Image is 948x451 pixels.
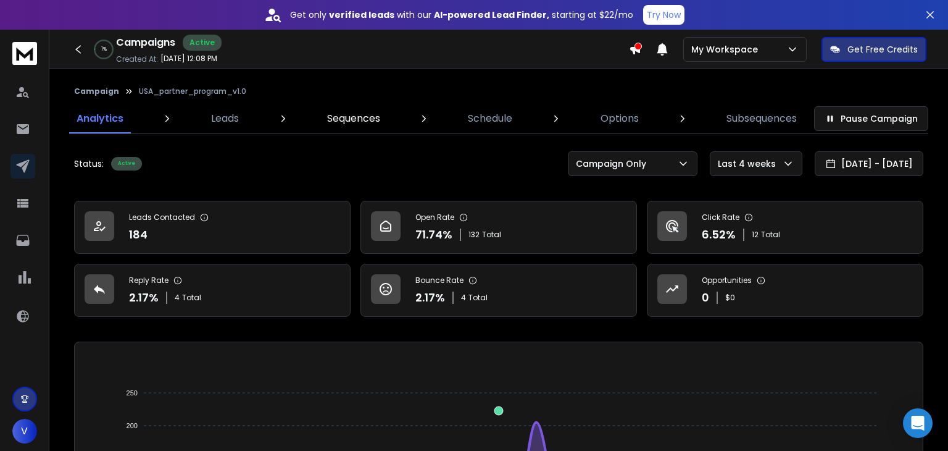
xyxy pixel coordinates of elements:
span: 12 [752,230,759,240]
p: Subsequences [726,111,797,126]
p: Last 4 weeks [718,158,781,170]
span: Total [482,230,501,240]
span: 4 [175,293,180,303]
a: Click Rate6.52%12Total [647,201,923,254]
p: Opportunities [702,276,752,285]
p: USA_partner_program_v1.0 [139,86,246,96]
h1: Campaigns [116,35,175,50]
p: Sequences [327,111,380,126]
button: V [12,419,37,444]
div: Active [183,35,222,51]
span: Total [468,293,488,303]
a: Analytics [69,104,131,133]
p: Click Rate [702,213,739,222]
p: Leads [211,111,239,126]
a: Reply Rate2.17%4Total [74,264,351,317]
p: Options [601,111,639,126]
p: 2.17 % [415,289,445,306]
p: 184 [129,226,148,243]
p: Status: [74,158,104,170]
p: Campaign Only [576,158,651,170]
a: Leads [204,104,246,133]
p: Created At: [116,54,158,64]
a: Open Rate71.74%132Total [360,201,637,254]
a: Leads Contacted184 [74,201,351,254]
a: Subsequences [719,104,804,133]
div: Open Intercom Messenger [903,408,933,438]
button: Campaign [74,86,119,96]
button: Try Now [643,5,684,25]
button: Get Free Credits [821,37,926,62]
p: [DATE] 12:08 PM [160,54,217,64]
div: Active [111,157,142,171]
strong: AI-powered Lead Finder, [434,9,549,21]
p: 6.52 % [702,226,736,243]
p: 1 % [101,46,107,53]
p: Get Free Credits [847,43,918,56]
a: Options [593,104,646,133]
p: My Workspace [691,43,763,56]
p: Leads Contacted [129,213,195,222]
span: Total [182,293,201,303]
a: Schedule [460,104,520,133]
p: 0 [702,289,709,306]
p: Analytics [77,111,123,126]
tspan: 200 [126,422,137,429]
p: Get only with our starting at $22/mo [290,9,633,21]
span: Total [761,230,780,240]
p: 71.74 % [415,226,452,243]
button: [DATE] - [DATE] [815,151,923,176]
p: $ 0 [725,293,735,303]
span: 4 [461,293,466,303]
p: 2.17 % [129,289,159,306]
p: Reply Rate [129,276,168,285]
p: Bounce Rate [415,276,464,285]
img: logo [12,42,37,65]
a: Opportunities0$0 [647,264,923,317]
p: Try Now [647,9,681,21]
a: Sequences [320,104,388,133]
button: Pause Campaign [814,106,928,131]
p: Schedule [468,111,512,126]
p: Open Rate [415,213,454,222]
span: 132 [468,230,480,240]
strong: verified leads [329,9,394,21]
tspan: 250 [126,389,137,397]
a: Bounce Rate2.17%4Total [360,264,637,317]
